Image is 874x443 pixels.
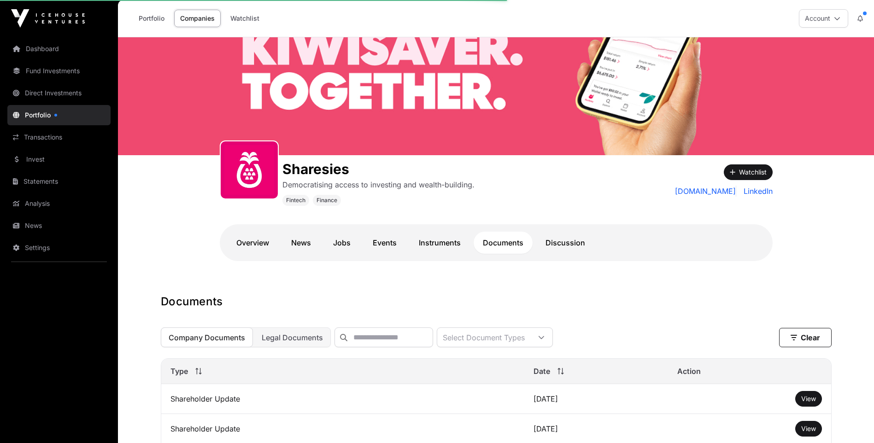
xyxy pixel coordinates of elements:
a: Analysis [7,193,111,214]
a: Dashboard [7,39,111,59]
nav: Tabs [227,232,765,254]
a: News [282,232,320,254]
span: View [801,425,816,432]
span: Type [170,366,188,377]
h1: Sharesies [282,161,475,177]
button: Clear [779,328,832,347]
a: View [801,394,816,403]
a: Invest [7,149,111,169]
button: Watchlist [724,164,773,180]
span: Fintech [286,197,305,204]
span: Finance [317,197,337,204]
img: Icehouse Ventures Logo [11,9,85,28]
a: News [7,216,111,236]
button: Company Documents [161,327,253,347]
a: Fund Investments [7,61,111,81]
h1: Documents [161,294,832,309]
a: Jobs [324,232,360,254]
iframe: Chat Widget [828,399,874,443]
a: Direct Investments [7,83,111,103]
a: Watchlist [224,10,265,27]
span: Legal Documents [262,333,323,342]
a: Settings [7,238,111,258]
a: Transactions [7,127,111,147]
td: Shareholder Update [161,384,525,414]
a: View [801,424,816,433]
a: Discussion [536,232,594,254]
a: Portfolio [133,10,170,27]
button: View [795,391,822,407]
a: Documents [474,232,533,254]
span: Company Documents [169,333,245,342]
button: Legal Documents [254,327,331,347]
img: sharesies_logo.jpeg [224,145,274,195]
span: View [801,395,816,402]
a: Events [364,232,406,254]
button: Account [799,9,848,28]
a: Instruments [410,232,470,254]
div: Select Document Types [437,328,530,347]
a: Companies [174,10,221,27]
span: Action [677,366,701,377]
img: Sharesies [118,37,874,155]
a: Portfolio [7,105,111,125]
td: [DATE] [524,384,668,414]
button: View [795,421,822,437]
span: Date [534,366,550,377]
p: Democratising access to investing and wealth-building. [282,179,475,190]
a: Overview [227,232,278,254]
a: LinkedIn [740,186,773,197]
a: Statements [7,171,111,192]
a: [DOMAIN_NAME] [675,186,736,197]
